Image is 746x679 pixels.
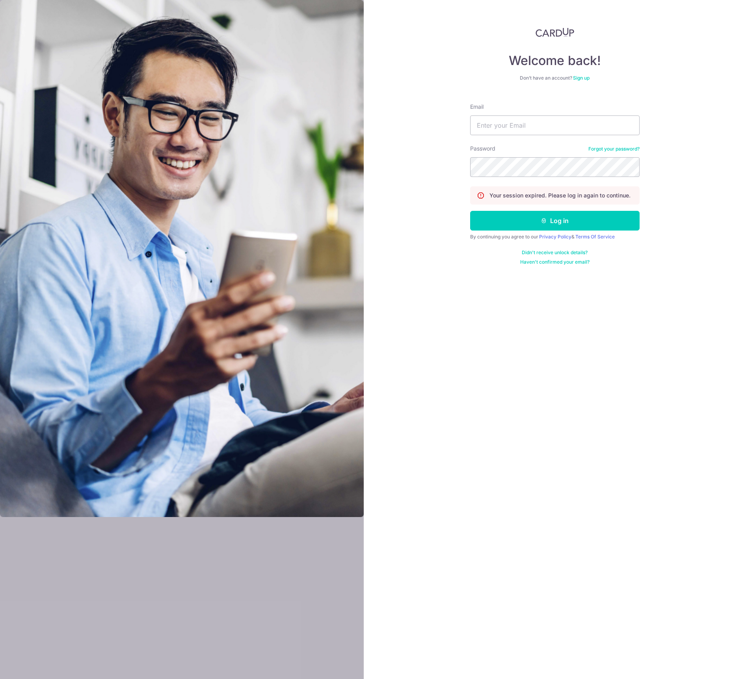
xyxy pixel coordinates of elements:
[470,145,495,153] label: Password
[470,103,484,111] label: Email
[470,234,640,240] div: By continuing you agree to our &
[573,75,590,81] a: Sign up
[470,211,640,231] button: Log in
[522,249,588,256] a: Didn't receive unlock details?
[470,75,640,81] div: Don’t have an account?
[539,234,571,240] a: Privacy Policy
[470,53,640,69] h4: Welcome back!
[575,234,615,240] a: Terms Of Service
[470,115,640,135] input: Enter your Email
[520,259,590,265] a: Haven't confirmed your email?
[489,192,631,199] p: Your session expired. Please log in again to continue.
[588,146,640,152] a: Forgot your password?
[536,28,574,37] img: CardUp Logo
